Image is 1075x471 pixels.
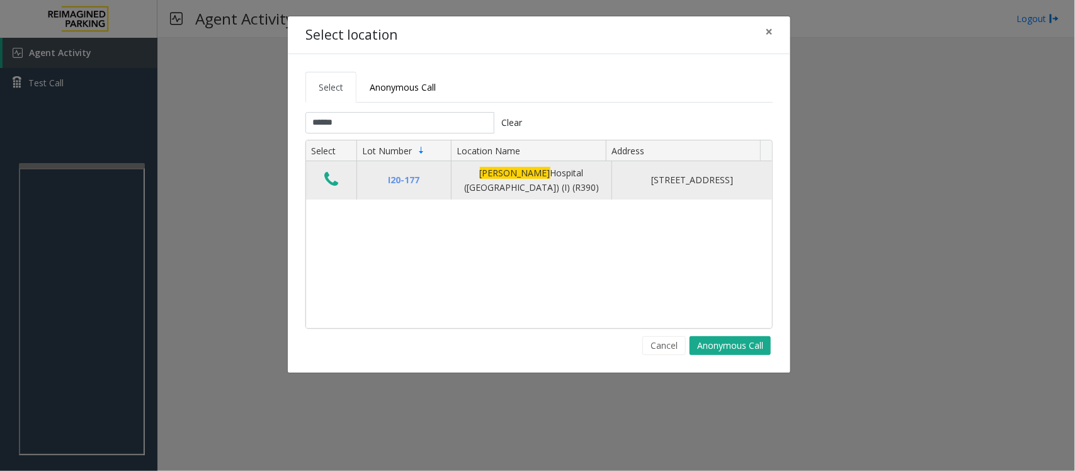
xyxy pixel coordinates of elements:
span: Select [319,81,343,93]
button: Close [756,16,782,47]
button: Anonymous Call [690,336,771,355]
span: Sortable [416,145,426,156]
span: Address [611,145,644,157]
div: [STREET_ADDRESS] [620,173,765,187]
div: Hospital ([GEOGRAPHIC_DATA]) (I) (R390) [459,166,604,195]
span: Lot Number [362,145,412,157]
ul: Tabs [305,72,773,103]
h4: Select location [305,25,397,45]
span: Anonymous Call [370,81,436,93]
button: Clear [494,112,530,133]
th: Select [306,140,356,162]
span: × [765,23,773,40]
div: Data table [306,140,772,328]
span: Location Name [457,145,520,157]
div: I20-177 [365,173,443,187]
span: [PERSON_NAME] [480,167,550,179]
button: Cancel [642,336,686,355]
